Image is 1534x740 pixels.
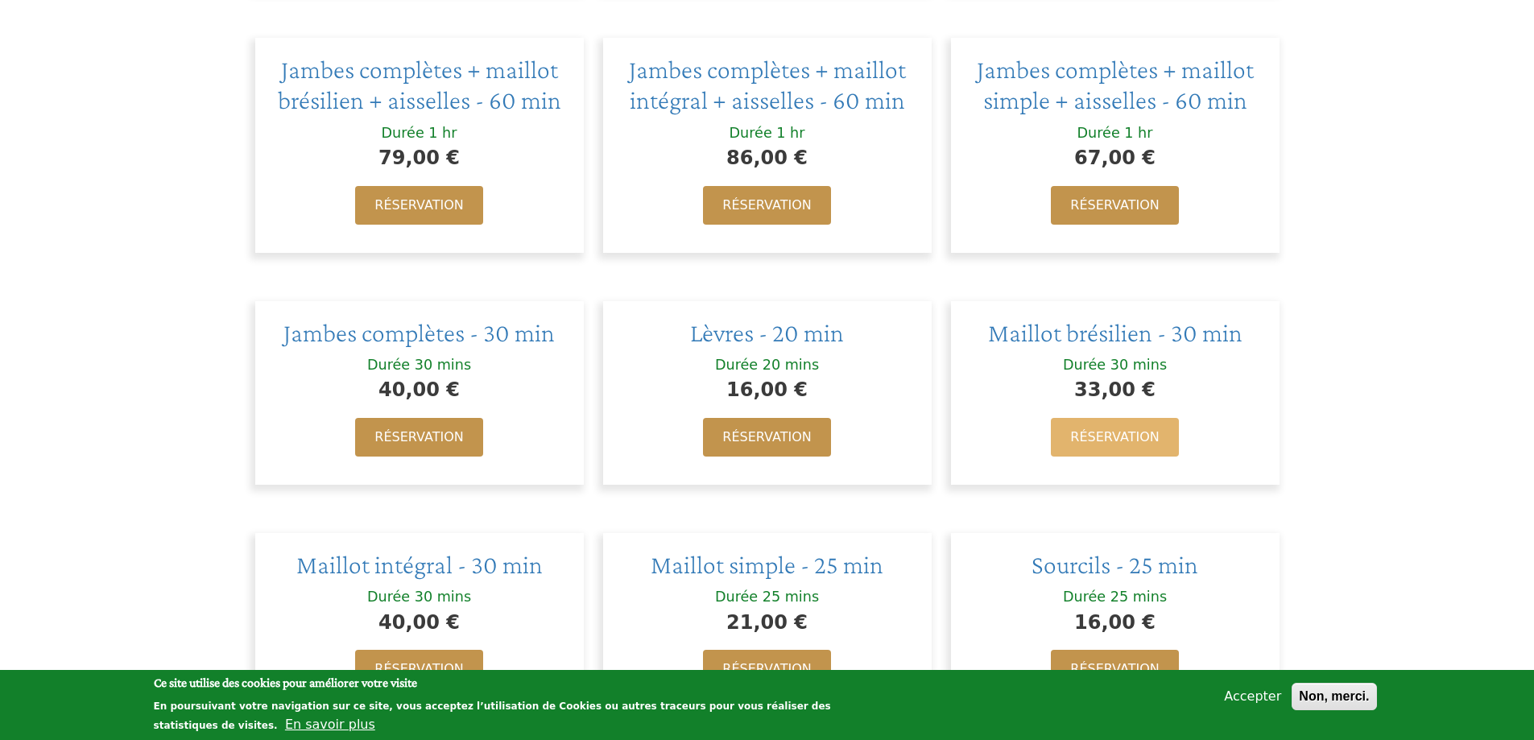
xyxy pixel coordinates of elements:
div: Durée [1077,124,1120,143]
a: Lèvres - 20 min [690,318,844,347]
a: Réservation [355,418,482,457]
div: 16,00 € [619,374,916,405]
div: 30 mins [415,356,471,374]
p: En poursuivant votre navigation sur ce site, vous acceptez l’utilisation de Cookies ou autres tra... [154,701,831,731]
div: 16,00 € [967,607,1263,638]
div: 30 mins [415,588,471,606]
a: Réservation [1051,186,1178,225]
div: Durée [715,588,758,606]
div: Durée [1063,588,1106,606]
div: 20 mins [763,356,819,374]
div: 1 hr [1124,124,1152,143]
div: 1 hr [776,124,804,143]
a: Réservation [355,650,482,688]
a: Réservation [703,418,830,457]
div: Durée [367,356,410,374]
button: Non, merci. [1292,683,1376,710]
div: Durée [382,124,424,143]
h2: Ce site utilise des cookies pour améliorer votre visite [154,674,890,692]
a: Jambes complètes + maillot brésilien + aisselles - 60 min [278,55,561,114]
a: Jambes complètes + maillot intégral + aisselles - 60 min [629,55,906,114]
a: Maillot brésilien - 30 min [988,318,1242,347]
div: 67,00 € [967,143,1263,173]
div: 40,00 € [271,374,568,405]
div: 25 mins [763,588,819,606]
div: Durée [715,356,758,374]
div: 86,00 € [619,143,916,173]
a: Réservation [355,186,482,225]
button: En savoir plus [285,715,375,734]
a: Réservation [1051,650,1178,688]
div: Durée [367,588,410,606]
a: Jambes complètes - 30 min [283,318,555,347]
button: Accepter [1218,687,1288,706]
div: 25 mins [1110,588,1167,606]
a: Jambes complètes + maillot simple + aisselles - 60 min [977,55,1254,114]
a: Réservation [1051,418,1178,457]
div: 21,00 € [619,607,916,638]
a: Réservation [703,186,830,225]
div: 33,00 € [967,374,1263,405]
div: 30 mins [1110,356,1167,374]
a: Réservation [703,650,830,688]
a: Maillot intégral - 30 min [296,550,543,579]
div: Durée [1063,356,1106,374]
div: 40,00 € [271,607,568,638]
div: Durée [730,124,772,143]
a: Maillot simple - 25 min [651,550,883,579]
a: Sourcils - 25 min [1032,550,1198,579]
div: 79,00 € [271,143,568,173]
div: 1 hr [428,124,457,143]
